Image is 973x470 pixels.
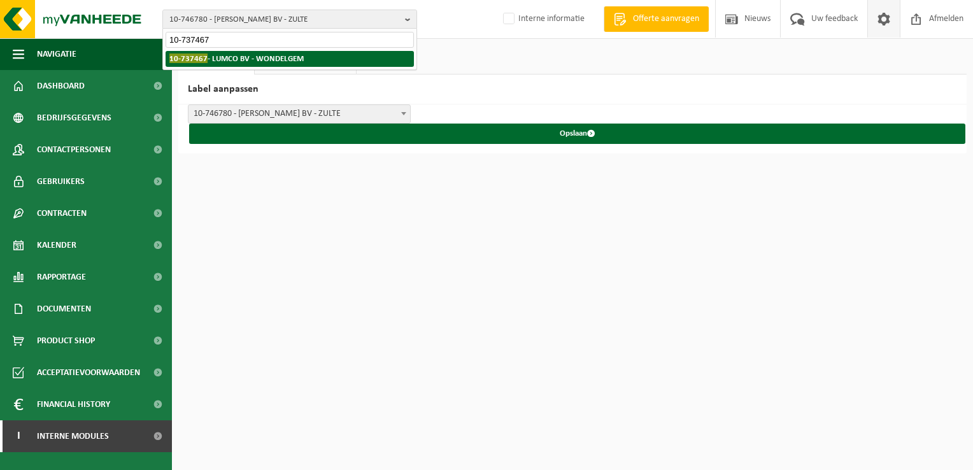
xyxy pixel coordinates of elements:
span: Bedrijfsgegevens [37,102,111,134]
span: Documenten [37,293,91,325]
span: Contactpersonen [37,134,111,166]
span: Kalender [37,229,76,261]
button: Opslaan [189,124,965,144]
span: 10-746780 - WAELKENS DIRK BV - ZULTE [188,105,410,123]
a: Offerte aanvragen [604,6,709,32]
span: Navigatie [37,38,76,70]
span: I [13,420,24,452]
span: Gebruikers [37,166,85,197]
span: Acceptatievoorwaarden [37,357,140,388]
span: Financial History [37,388,110,420]
span: 10-746780 - WAELKENS DIRK BV - ZULTE [188,104,411,124]
span: Product Shop [37,325,95,357]
span: Offerte aanvragen [630,13,702,25]
label: Interne informatie [501,10,585,29]
input: Zoeken naar gekoppelde vestigingen [166,32,414,48]
span: Dashboard [37,70,85,102]
h2: Label aanpassen [178,75,967,104]
span: 10-746780 - [PERSON_NAME] BV - ZULTE [169,10,400,29]
span: Contracten [37,197,87,229]
button: 10-746780 - [PERSON_NAME] BV - ZULTE [162,10,417,29]
span: Rapportage [37,261,86,293]
span: Interne modules [37,420,109,452]
span: 10-737467 [169,53,208,63]
strong: - LUMCO BV - WONDELGEM [169,53,304,63]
